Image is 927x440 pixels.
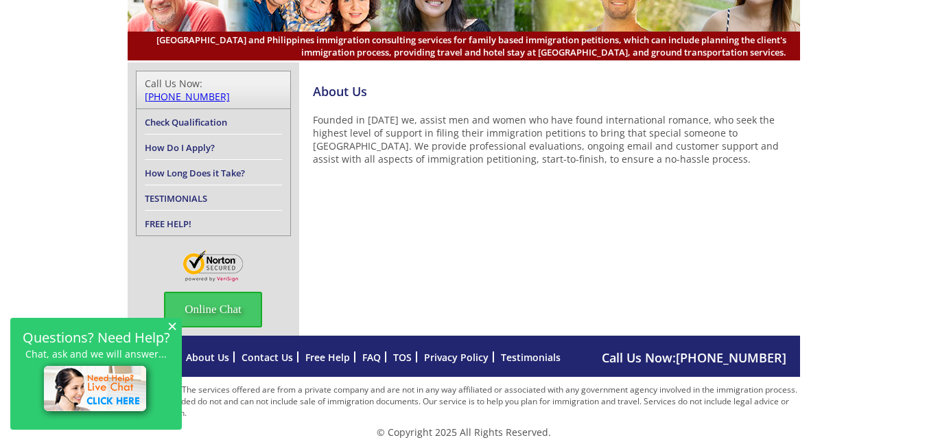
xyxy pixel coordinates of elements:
[145,192,207,205] a: TESTIMONIALS
[17,348,175,360] p: Chat, ask and we will answer...
[145,167,245,179] a: How Long Does it Take?
[424,351,489,364] a: Privacy Policy
[128,426,800,439] p: © Copyright 2025 All Rights Reserved.
[362,351,381,364] a: FAQ
[128,384,800,419] p: : The services offered are from a private company and are not in any way affiliated or associated...
[242,351,293,364] a: Contact Us
[145,116,227,128] a: Check Qualification
[17,332,175,343] h2: Questions? Need Help?
[313,113,800,165] p: Founded in [DATE] we, assist men and women who have found international romance, who seek the hig...
[602,349,786,366] span: Call Us Now:
[186,351,229,364] a: About Us
[393,351,412,364] a: TOS
[167,320,177,332] span: ×
[164,292,262,327] span: Online Chat
[145,90,230,103] a: [PHONE_NUMBER]
[313,83,800,100] h4: About Us
[145,218,191,230] a: FREE HELP!
[145,77,282,103] div: Call Us Now:
[305,351,350,364] a: Free Help
[38,360,155,420] img: live-chat-icon.png
[501,351,561,364] a: Testimonials
[676,349,786,366] a: [PHONE_NUMBER]
[141,34,786,58] span: [GEOGRAPHIC_DATA] and Philippines immigration consulting services for family based immigration pe...
[145,141,215,154] a: How Do I Apply?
